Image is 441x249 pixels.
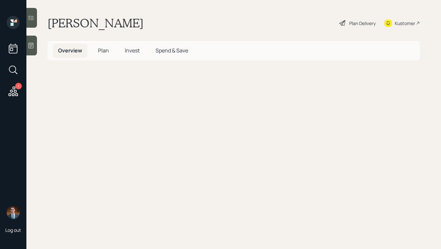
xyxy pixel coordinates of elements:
span: Plan [98,47,109,54]
img: hunter_neumayer.jpg [7,206,20,219]
div: Log out [5,227,21,233]
span: Overview [58,47,82,54]
span: Invest [125,47,140,54]
div: Plan Delivery [349,20,376,27]
div: Kustomer [395,20,415,27]
div: 1 [15,83,22,89]
span: Spend & Save [155,47,188,54]
h1: [PERSON_NAME] [48,16,144,30]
